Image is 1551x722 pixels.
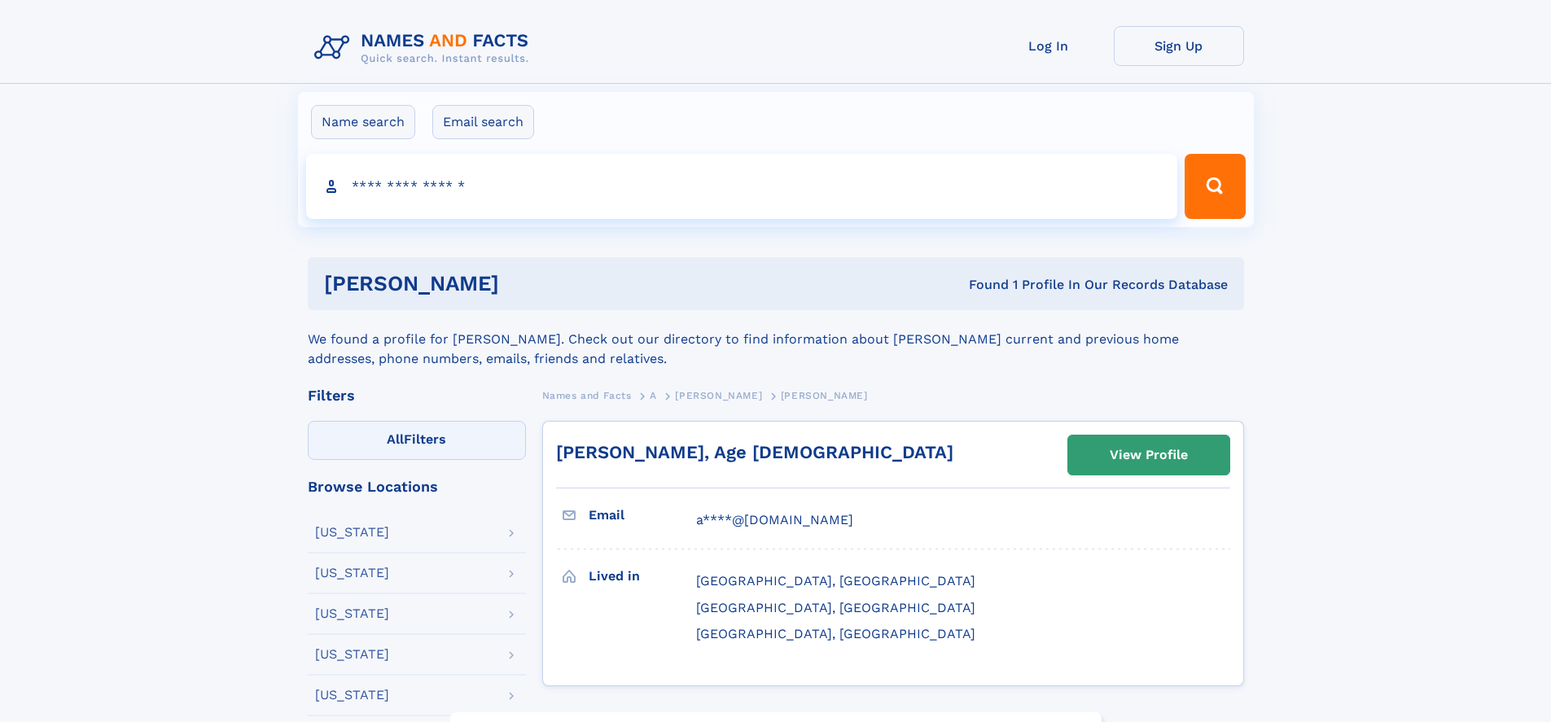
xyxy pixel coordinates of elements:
span: A [650,390,657,401]
div: Found 1 Profile In Our Records Database [734,276,1228,294]
h3: Lived in [589,562,696,590]
a: View Profile [1068,435,1229,475]
label: Filters [308,421,526,460]
a: Sign Up [1114,26,1244,66]
span: [GEOGRAPHIC_DATA], [GEOGRAPHIC_DATA] [696,600,975,615]
a: Names and Facts [542,385,632,405]
div: [US_STATE] [315,567,389,580]
div: [US_STATE] [315,689,389,702]
div: View Profile [1110,436,1188,474]
div: [US_STATE] [315,607,389,620]
a: Log In [984,26,1114,66]
span: [GEOGRAPHIC_DATA], [GEOGRAPHIC_DATA] [696,573,975,589]
div: Filters [308,388,526,403]
span: [GEOGRAPHIC_DATA], [GEOGRAPHIC_DATA] [696,626,975,641]
span: All [387,431,404,447]
input: search input [306,154,1178,219]
h3: Email [589,501,696,529]
a: A [650,385,657,405]
a: [PERSON_NAME], Age [DEMOGRAPHIC_DATA] [556,442,953,462]
h1: [PERSON_NAME] [324,273,734,294]
div: [US_STATE] [315,526,389,539]
button: Search Button [1185,154,1245,219]
span: [PERSON_NAME] [675,390,762,401]
img: Logo Names and Facts [308,26,542,70]
div: Browse Locations [308,479,526,494]
div: [US_STATE] [315,648,389,661]
label: Email search [432,105,534,139]
a: [PERSON_NAME] [675,385,762,405]
div: We found a profile for [PERSON_NAME]. Check out our directory to find information about [PERSON_N... [308,310,1244,369]
label: Name search [311,105,415,139]
span: [PERSON_NAME] [781,390,868,401]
